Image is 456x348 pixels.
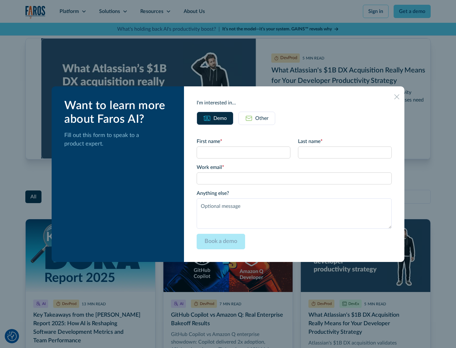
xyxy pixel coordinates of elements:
[255,115,269,122] div: Other
[197,138,290,145] label: First name
[197,99,392,107] div: I'm interested in...
[197,138,392,249] form: Email Form
[64,131,174,148] p: Fill out this form to speak to a product expert.
[197,190,392,197] label: Anything else?
[197,234,245,249] input: Book a demo
[64,99,174,126] div: Want to learn more about Faros AI?
[197,164,392,171] label: Work email
[213,115,227,122] div: Demo
[298,138,392,145] label: Last name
